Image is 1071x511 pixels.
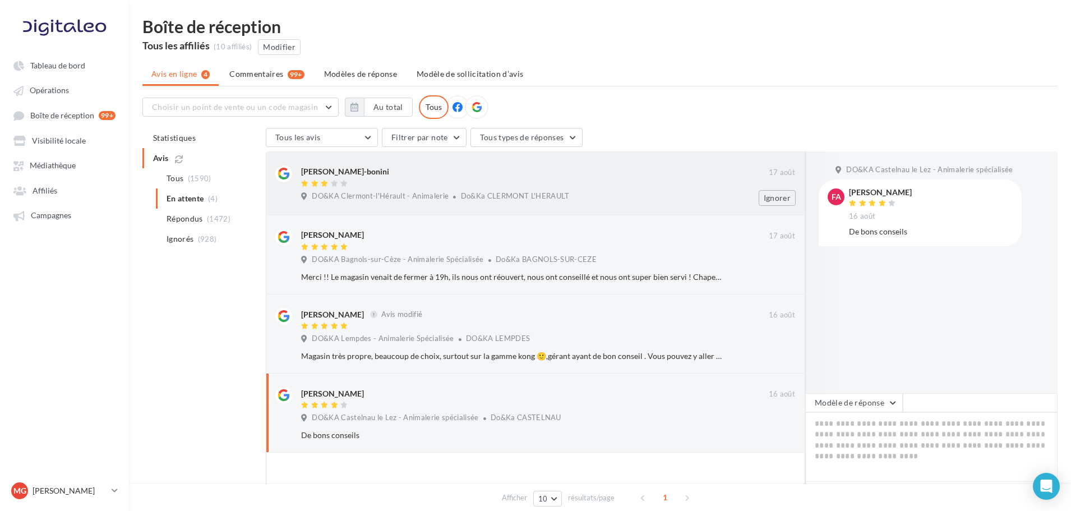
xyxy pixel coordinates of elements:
[461,191,570,200] span: Do&Ka CLERMONT L'HERAULT
[345,98,413,117] button: Au total
[324,69,397,79] span: Modèles de réponse
[759,190,796,206] button: Ignorer
[258,39,301,55] button: Modifier
[1033,473,1060,500] div: Open Intercom Messenger
[153,133,196,142] span: Statistiques
[769,231,795,241] span: 17 août
[275,132,321,142] span: Tous les avis
[7,55,122,75] a: Tableau de bord
[7,155,122,175] a: Médiathèque
[382,128,467,147] button: Filtrer par note
[805,393,903,412] button: Modèle de réponse
[167,213,203,224] span: Répondus
[480,132,564,142] span: Tous types de réponses
[32,136,86,145] span: Visibilité locale
[301,388,364,399] div: [PERSON_NAME]
[381,310,422,319] span: Avis modifié
[832,191,841,202] span: FA
[656,489,674,507] span: 1
[419,95,449,119] div: Tous
[364,98,413,117] button: Au total
[188,174,211,183] span: (1590)
[167,233,193,245] span: Ignorés
[7,80,122,100] a: Opérations
[266,128,378,147] button: Tous les avis
[30,161,76,171] span: Médiathèque
[417,69,524,79] span: Modèle de sollicitation d’avis
[496,255,597,264] span: Do&Ka BAGNOLS-SUR-CEZE
[7,205,122,225] a: Campagnes
[312,334,454,344] span: DO&KA Lempdes - Animalerie Spécialisée
[301,309,364,320] div: [PERSON_NAME]
[312,413,478,423] span: DO&KA Castelnau le Lez - Animalerie spécialisée
[7,130,122,150] a: Visibilité locale
[30,61,85,70] span: Tableau de bord
[568,492,615,503] span: résultats/page
[152,102,318,112] span: Choisir un point de vente ou un code magasin
[33,186,57,195] span: Affiliés
[301,430,722,441] div: De bons conseils
[533,491,562,507] button: 10
[198,234,217,243] span: (928)
[301,166,389,177] div: [PERSON_NAME]-bonini
[30,111,94,120] span: Boîte de réception
[9,480,120,501] a: MG [PERSON_NAME]
[33,485,107,496] p: [PERSON_NAME]
[470,128,583,147] button: Tous types de réponses
[142,18,1058,35] div: Boîte de réception
[769,389,795,399] span: 16 août
[167,173,183,184] span: Tous
[538,494,548,503] span: 10
[229,68,283,80] span: Commentaires
[142,40,210,50] div: Tous les affiliés
[312,255,483,265] span: DO&KA Bagnols-sur-Cèze - Animalerie Spécialisée
[301,271,722,283] div: Merci !! Le magasin venait de fermer à 19h, ils nous ont réouvert, nous ont conseillé et nous ont...
[7,180,122,200] a: Affiliés
[7,105,122,126] a: Boîte de réception 99+
[846,165,1013,175] span: DO&KA Castelnau le Lez - Animalerie spécialisée
[99,111,116,120] div: 99+
[301,229,364,241] div: [PERSON_NAME]
[142,98,339,117] button: Choisir un point de vente ou un code magasin
[849,211,875,222] span: 16 août
[214,42,252,52] div: (10 affiliés)
[30,86,69,95] span: Opérations
[13,485,26,496] span: MG
[491,413,561,422] span: Do&Ka CASTELNAU
[849,226,1013,237] div: De bons conseils
[849,188,912,196] div: [PERSON_NAME]
[502,492,527,503] span: Afficher
[312,191,449,201] span: DO&KA Clermont-l'Hérault - Animalerie
[769,310,795,320] span: 16 août
[207,214,230,223] span: (1472)
[769,168,795,178] span: 17 août
[301,351,722,362] div: Magasin très propre, beaucoup de choix, surtout sur la gamme kong 🙂,gérant ayant de bon conseil ....
[288,70,304,79] div: 99+
[31,211,71,220] span: Campagnes
[466,334,530,343] span: DO&KA LEMPDES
